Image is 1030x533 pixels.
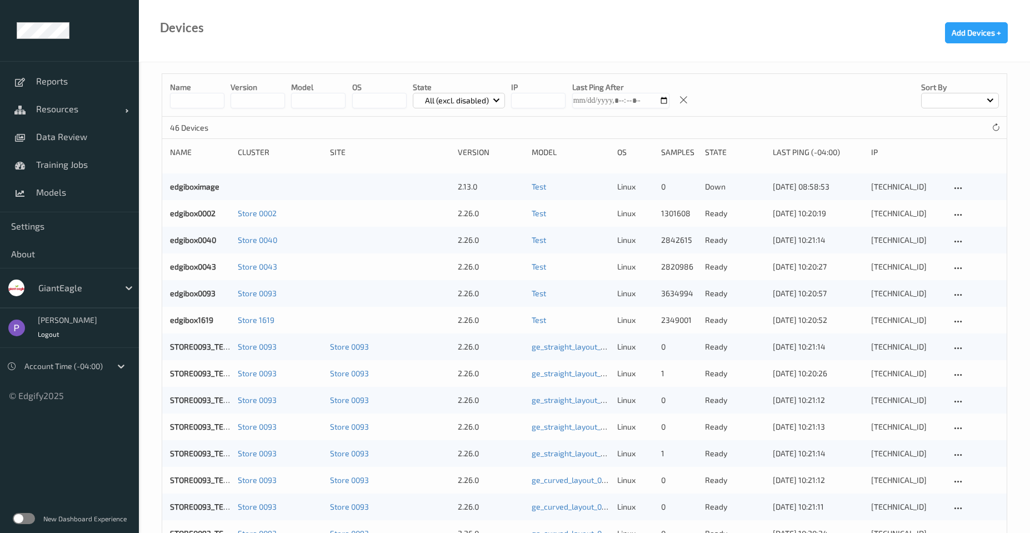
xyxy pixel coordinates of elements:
div: [TECHNICAL_ID] [871,368,943,379]
a: STORE0093_TERM393 [170,342,248,351]
a: edgibox1619 [170,315,213,325]
a: Store 0093 [238,449,277,458]
div: 2349001 [661,315,697,326]
a: Store 0093 [330,502,369,511]
p: ready [705,341,765,352]
a: edgibox0040 [170,235,216,245]
a: Store 1619 [238,315,274,325]
div: [TECHNICAL_ID] [871,421,943,432]
div: 2.26.0 [458,341,524,352]
div: 2.26.0 [458,288,524,299]
p: ready [705,368,765,379]
div: [DATE] 10:20:19 [773,208,863,219]
div: [DATE] 08:58:53 [773,181,863,192]
a: edgiboximage [170,182,219,191]
p: down [705,181,765,192]
div: Model [532,147,610,158]
a: Store 0093 [238,368,277,378]
a: Store 0093 [238,502,277,511]
a: Store 0093 [330,395,369,405]
a: ge_curved_layout_030_yolo8n_384_9_07_25 [532,475,688,485]
div: 2.13.0 [458,181,524,192]
p: linux [617,448,653,459]
div: [TECHNICAL_ID] [871,395,943,406]
a: ge_straight_layout_030_yolo8n_384_9_07_25_fixed [532,395,712,405]
p: ready [705,395,765,406]
div: 2.26.0 [458,368,524,379]
a: STORE0093_TERM394 [170,422,249,431]
div: [TECHNICAL_ID] [871,261,943,272]
div: [TECHNICAL_ID] [871,475,943,486]
div: Last Ping (-04:00) [773,147,863,158]
div: version [458,147,524,158]
div: [TECHNICAL_ID] [871,448,943,459]
div: [DATE] 10:21:12 [773,395,863,406]
a: STORE0093_TERM392 [170,449,248,458]
a: edgibox0043 [170,262,216,271]
p: linux [617,315,653,326]
div: 1301608 [661,208,697,219]
div: [TECHNICAL_ID] [871,288,943,299]
div: Name [170,147,230,158]
div: Samples [661,147,697,158]
a: Store 0093 [238,395,277,405]
p: ready [705,475,765,486]
div: 2820986 [661,261,697,272]
p: linux [617,261,653,272]
a: ge_straight_layout_030_yolo8n_384_9_07_25_fixed [532,368,712,378]
a: Test [532,315,546,325]
a: Store 0040 [238,235,277,245]
div: 0 [661,341,697,352]
p: ready [705,501,765,512]
p: Sort by [921,82,999,93]
a: ge_straight_layout_030_yolo8n_384_9_07_25_fixed [532,342,712,351]
a: ge_straight_layout_030_yolo8n_384_9_07_25_fixed [532,449,712,458]
p: model [291,82,346,93]
div: [DATE] 10:21:14 [773,341,863,352]
a: Store 0093 [238,342,277,351]
div: Devices [160,22,204,33]
div: 2.26.0 [458,475,524,486]
div: 3634994 [661,288,697,299]
div: 2.26.0 [458,501,524,512]
p: version [231,82,285,93]
div: 2.26.0 [458,261,524,272]
p: ready [705,235,765,246]
a: STORE0093_TERM390 [170,395,248,405]
a: STORE0093_TERM391 [170,368,247,378]
div: [TECHNICAL_ID] [871,181,943,192]
div: [TECHNICAL_ID] [871,501,943,512]
p: ready [705,421,765,432]
div: [DATE] 10:21:14 [773,448,863,459]
p: Name [170,82,224,93]
p: ready [705,208,765,219]
p: OS [352,82,407,93]
a: STORE0093_TERM380 [170,475,249,485]
a: Test [532,182,546,191]
a: Store 0043 [238,262,277,271]
a: Store 0093 [330,475,369,485]
div: [DATE] 10:21:14 [773,235,863,246]
div: [DATE] 10:21:11 [773,501,863,512]
p: ready [705,261,765,272]
div: [DATE] 10:21:12 [773,475,863,486]
a: Store 0002 [238,208,277,218]
div: [TECHNICAL_ID] [871,341,943,352]
a: Store 0093 [330,422,369,431]
div: [DATE] 10:21:13 [773,421,863,432]
a: ge_curved_layout_030_yolo8n_384_9_07_25 [532,502,688,511]
div: 0 [661,395,697,406]
div: State [705,147,765,158]
div: [DATE] 10:20:52 [773,315,863,326]
a: Test [532,235,546,245]
a: Store 0093 [238,288,277,298]
div: Cluster [238,147,322,158]
p: Last Ping After [572,82,669,93]
div: [TECHNICAL_ID] [871,208,943,219]
div: 2.26.0 [458,208,524,219]
div: 1 [661,448,697,459]
div: [TECHNICAL_ID] [871,315,943,326]
div: 2842615 [661,235,697,246]
div: 0 [661,475,697,486]
a: Test [532,288,546,298]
